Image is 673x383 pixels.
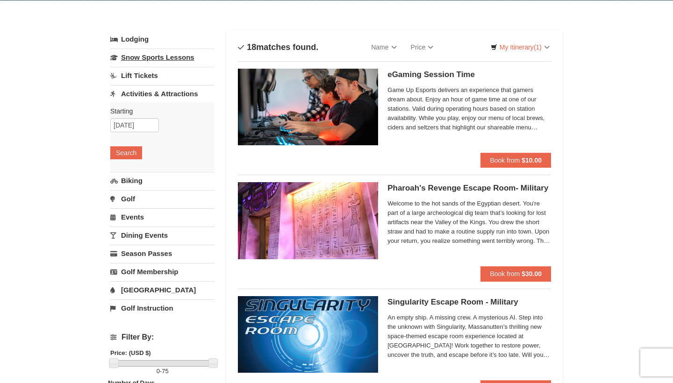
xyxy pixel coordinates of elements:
h5: Singularity Escape Room - Military [387,298,551,307]
span: 0 [157,368,160,375]
strong: Price: (USD $) [110,349,151,356]
h4: Filter By: [110,333,215,341]
strong: $10.00 [522,156,542,164]
button: Search [110,146,142,159]
a: Lift Tickets [110,67,215,84]
a: Biking [110,172,215,189]
button: Book from $10.00 [480,153,551,168]
label: - [110,367,215,376]
img: 19664770-34-0b975b5b.jpg [238,69,378,145]
a: My Itinerary(1) [485,40,556,54]
span: 18 [247,43,256,52]
a: Name [364,38,403,57]
h5: Pharoah's Revenge Escape Room- Military [387,184,551,193]
h4: matches found. [238,43,318,52]
label: Starting [110,106,208,116]
span: (1) [534,43,542,51]
span: 75 [162,368,168,375]
a: Events [110,208,215,226]
span: Book from [490,156,520,164]
a: Lodging [110,31,215,48]
span: Game Up Esports delivers an experience that gamers dream about. Enjoy an hour of game time at one... [387,85,551,132]
img: 6619913-520-2f5f5301.jpg [238,296,378,373]
a: Golf Membership [110,263,215,280]
a: Season Passes [110,245,215,262]
a: Snow Sports Lessons [110,49,215,66]
span: Book from [490,270,520,277]
a: Golf [110,190,215,207]
h5: eGaming Session Time [387,70,551,79]
a: Dining Events [110,227,215,244]
span: An empty ship. A missing crew. A mysterious AI. Step into the unknown with Singularity, Massanutt... [387,313,551,360]
img: 6619913-410-20a124c9.jpg [238,182,378,259]
span: Welcome to the hot sands of the Egyptian desert. You're part of a large archeological dig team th... [387,199,551,246]
a: Activities & Attractions [110,85,215,102]
a: Golf Instruction [110,299,215,317]
a: Price [404,38,441,57]
button: Book from $30.00 [480,266,551,281]
a: [GEOGRAPHIC_DATA] [110,281,215,298]
strong: $30.00 [522,270,542,277]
